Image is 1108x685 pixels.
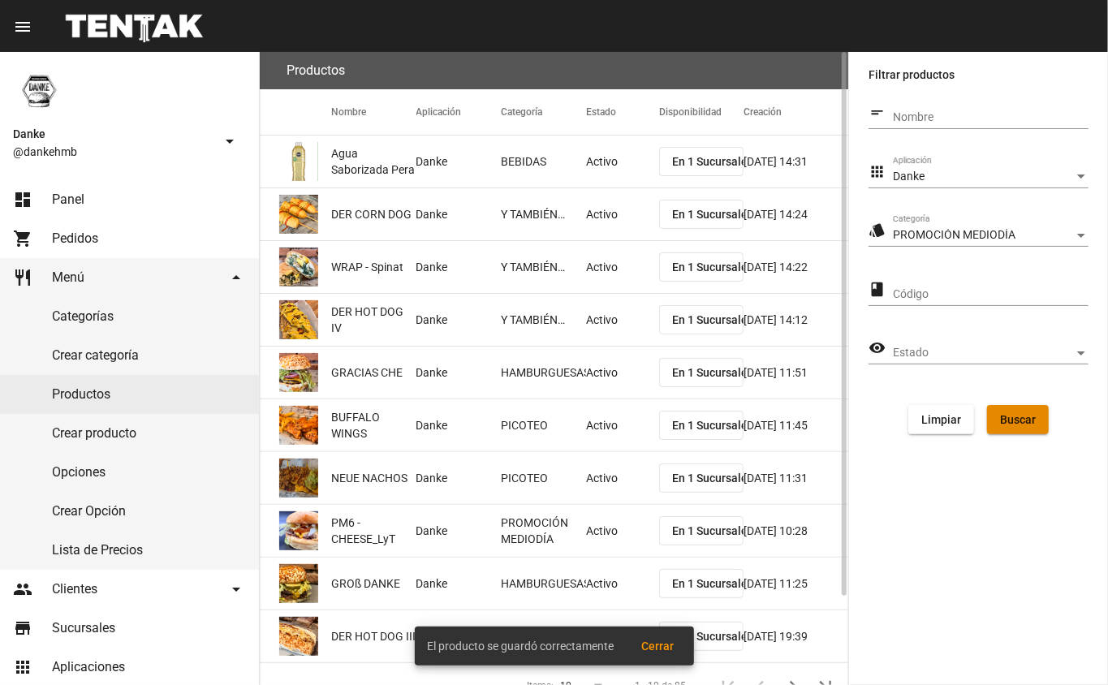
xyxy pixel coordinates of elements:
mat-cell: Activo [586,347,659,399]
span: Clientes [52,581,97,597]
span: Buscar [1000,413,1036,426]
span: Danke [893,170,925,183]
mat-cell: HAMBURGUESAS [501,558,586,610]
span: DER HOT DOG III [331,628,416,644]
span: Agua Saborizada Pera [331,145,416,178]
button: En 1 Sucursales [659,252,744,282]
span: En 1 Sucursales [672,313,753,326]
button: En 1 Sucursales [659,463,744,493]
mat-cell: BEBIDAS [501,136,586,187]
img: ce274695-1ce7-40c2-b596-26e3d80ba656.png [279,459,318,498]
mat-icon: arrow_drop_down [226,579,246,599]
mat-header-cell: Creación [744,89,848,135]
span: Aplicaciones [52,659,125,675]
button: En 1 Sucursales [659,358,744,387]
mat-header-cell: Nombre [331,89,416,135]
span: Cerrar [642,640,675,653]
span: @dankehmb [13,144,213,160]
input: Nombre [893,111,1089,124]
mat-icon: arrow_drop_down [220,131,239,151]
mat-cell: Danke [416,136,502,187]
mat-header-cell: Estado [586,89,659,135]
mat-cell: Activo [586,558,659,610]
button: En 1 Sucursales [659,569,744,598]
flou-section-header: Productos [260,52,848,89]
span: DER CORN DOG [331,206,412,222]
mat-cell: [DATE] 19:39 [744,610,848,662]
mat-icon: apps [869,162,886,182]
span: El producto se guardó correctamente [428,638,614,654]
mat-cell: [DATE] 11:45 [744,399,848,451]
mat-select: Categoría [893,229,1089,242]
span: En 1 Sucursales [672,155,753,168]
mat-icon: arrow_drop_down [226,268,246,287]
span: En 1 Sucursales [672,366,753,379]
h3: Productos [287,59,345,82]
span: Estado [893,347,1074,360]
span: En 1 Sucursales [672,208,753,221]
button: En 1 Sucursales [659,411,744,440]
mat-cell: Activo [586,452,659,504]
mat-cell: Activo [586,505,659,557]
span: En 1 Sucursales [672,524,753,537]
img: 3441f565-b6db-4b42-ad11-33f843c8c403.png [279,406,318,445]
mat-cell: Danke [416,399,502,451]
span: En 1 Sucursales [672,261,753,274]
mat-icon: short_text [869,103,886,123]
mat-cell: Activo [586,136,659,187]
mat-cell: Y TAMBIÉN… [501,188,586,240]
span: PM6 - CHEESE_LyT [331,515,416,547]
span: GRACIAS CHE [331,364,403,381]
button: En 1 Sucursales [659,305,744,334]
mat-cell: [DATE] 11:51 [744,347,848,399]
mat-cell: Activo [586,399,659,451]
mat-cell: Danke [416,558,502,610]
mat-cell: Danke [416,452,502,504]
mat-cell: PICOTEO [501,452,586,504]
span: Limpiar [921,413,961,426]
img: f44e3677-93e0-45e7-9b22-8afb0cb9c0b5.png [279,353,318,392]
img: e78ba89a-d4a4-48df-a29c-741630618342.png [279,564,318,603]
mat-icon: restaurant [13,268,32,287]
span: En 1 Sucursales [672,472,753,485]
label: Filtrar productos [869,65,1089,84]
span: PROMOCIÓN MEDIODÍA [893,228,1015,241]
mat-icon: visibility [869,338,886,358]
mat-icon: class [869,280,886,299]
span: DER HOT DOG IV [331,304,416,336]
mat-cell: Activo [586,294,659,346]
mat-header-cell: Aplicación [416,89,502,135]
mat-cell: [DATE] 10:28 [744,505,848,557]
mat-header-cell: Categoría [501,89,586,135]
button: Buscar [987,405,1049,434]
mat-select: Aplicación [893,170,1089,183]
mat-cell: Y TAMBIÉN… [501,294,586,346]
mat-icon: dashboard [13,190,32,209]
span: GROß DANKE [331,575,400,592]
mat-cell: [DATE] 14:22 [744,241,848,293]
mat-icon: menu [13,17,32,37]
mat-cell: [DATE] 14:12 [744,294,848,346]
mat-cell: Activo [586,241,659,293]
mat-cell: [DATE] 14:24 [744,188,848,240]
img: 2101e8c8-98bc-4e4a-b63d-15c93b71735f.png [279,300,318,339]
span: Sucursales [52,620,115,636]
mat-cell: PICOTEO [501,399,586,451]
button: En 1 Sucursales [659,147,744,176]
span: En 1 Sucursales [672,419,753,432]
span: Pedidos [52,230,98,247]
mat-cell: [DATE] 14:31 [744,136,848,187]
mat-icon: shopping_cart [13,229,32,248]
mat-cell: Danke [416,188,502,240]
button: Limpiar [908,405,974,434]
span: Panel [52,192,84,208]
mat-cell: PROMOCIÓN MEDIODÍA [501,505,586,557]
mat-select: Estado [893,347,1089,360]
mat-cell: Danke [416,241,502,293]
img: d7cd4ccb-e923-436d-94c5-56a0338c840e.png [279,142,318,181]
mat-header-cell: Disponibilidad [659,89,744,135]
mat-cell: Danke [416,294,502,346]
button: En 1 Sucursales [659,516,744,545]
mat-cell: [DATE] 11:31 [744,452,848,504]
img: 0a44530d-f050-4a3a-9d7f-6ed94349fcf6.png [279,195,318,234]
